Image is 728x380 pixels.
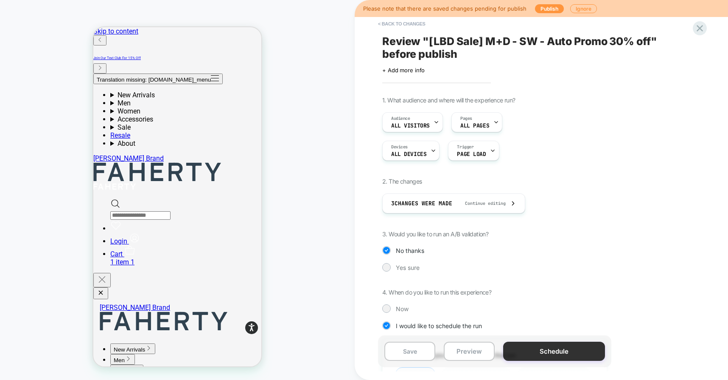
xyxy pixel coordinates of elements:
[457,151,486,157] span: Page Load
[3,49,118,56] span: Translation missing: [DOMAIN_NAME]_menu
[374,17,430,31] button: < Back to changes
[37,231,41,239] span: 1
[382,35,692,60] span: Review " [LBD Sale] M+D - SW - Auto Promo 30% off " before publish
[17,316,62,327] button: Expand New Arrivals
[460,123,489,129] span: ALL PAGES
[382,178,422,185] span: 2. The changes
[17,64,168,72] summary: New Arrivals
[6,276,77,284] span: [PERSON_NAME] Brand
[396,264,420,271] span: Yes sure
[17,171,168,193] div: Search drawer
[457,144,473,150] span: Trigger
[17,223,168,239] a: Cart 1 item
[456,201,506,206] span: Continue editing
[391,144,408,150] span: Devices
[17,210,34,218] span: Login
[17,210,47,218] a: Login
[391,116,410,122] span: Audience
[17,80,168,88] summary: Women
[444,342,495,361] button: Preview
[17,112,168,120] summary: About
[396,247,424,254] span: No thanks
[396,322,482,329] span: I would like to schedule the run
[17,104,37,112] a: Resale
[17,231,36,239] span: 1 item
[396,305,409,312] span: Now
[17,96,168,104] summary: Sale
[382,289,491,296] span: 4. When do you like to run this experience?
[460,116,472,122] span: Pages
[384,342,435,361] button: Save
[391,200,452,207] span: 3 Changes were made
[20,330,31,336] span: Men
[6,276,174,305] a: [PERSON_NAME] Brand
[382,230,488,238] span: 3. Would you like to run an A/B validation?
[382,67,425,74] span: + Add more info
[391,123,430,129] span: All Visitors
[503,342,605,361] button: Schedule
[17,88,168,96] summary: Accessories
[20,319,52,326] span: New Arrivals
[382,96,515,104] span: 1. What audience and where will the experience run?
[17,223,29,231] span: Cart
[17,337,50,348] button: Expand Women
[17,327,42,337] button: Expand Men
[391,151,426,157] span: ALL DEVICES
[570,4,597,13] button: Ignore
[17,72,168,80] summary: Men
[535,4,564,13] button: Publish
